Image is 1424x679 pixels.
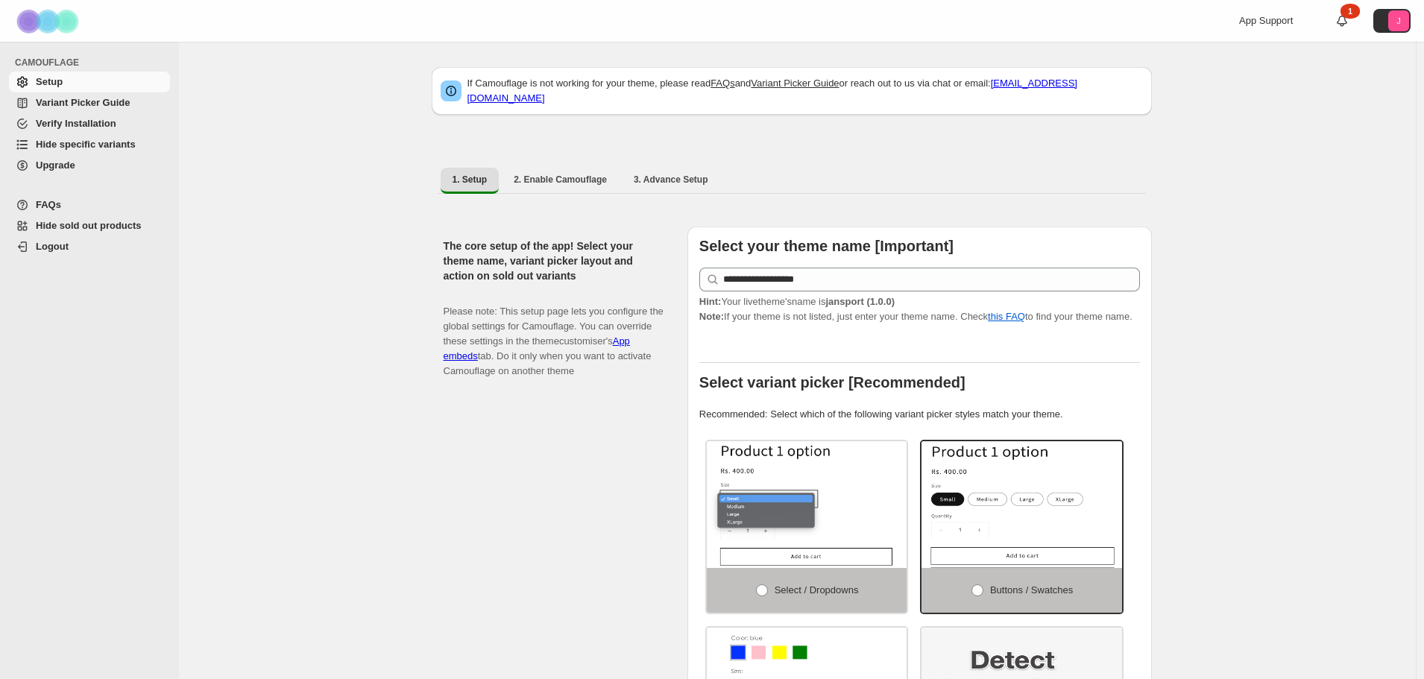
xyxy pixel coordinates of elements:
[9,72,170,92] a: Setup
[634,174,708,186] span: 3. Advance Setup
[36,139,136,150] span: Hide specific variants
[15,57,171,69] span: CAMOUFLAGE
[9,195,170,215] a: FAQs
[9,92,170,113] a: Variant Picker Guide
[36,241,69,252] span: Logout
[36,160,75,171] span: Upgrade
[1340,4,1360,19] div: 1
[988,311,1025,322] a: this FAQ
[36,76,63,87] span: Setup
[9,236,170,257] a: Logout
[699,311,724,322] strong: Note:
[699,296,722,307] strong: Hint:
[36,97,130,108] span: Variant Picker Guide
[707,441,907,568] img: Select / Dropdowns
[1388,10,1409,31] span: Avatar with initials J
[775,584,859,596] span: Select / Dropdowns
[36,220,142,231] span: Hide sold out products
[699,296,895,307] span: Your live theme's name is
[699,374,965,391] b: Select variant picker [Recommended]
[453,174,488,186] span: 1. Setup
[921,441,1122,568] img: Buttons / Swatches
[699,238,954,254] b: Select your theme name [Important]
[467,76,1143,106] p: If Camouflage is not working for your theme, please read and or reach out to us via chat or email:
[444,289,664,379] p: Please note: This setup page lets you configure the global settings for Camouflage. You can overr...
[751,78,839,89] a: Variant Picker Guide
[1239,15,1293,26] span: App Support
[825,296,895,307] strong: jansport (1.0.0)
[12,1,86,42] img: Camouflage
[1335,13,1349,28] a: 1
[711,78,735,89] a: FAQs
[444,239,664,283] h2: The core setup of the app! Select your theme name, variant picker layout and action on sold out v...
[9,215,170,236] a: Hide sold out products
[990,584,1073,596] span: Buttons / Swatches
[1396,16,1401,25] text: J
[36,199,61,210] span: FAQs
[514,174,607,186] span: 2. Enable Camouflage
[9,113,170,134] a: Verify Installation
[36,118,116,129] span: Verify Installation
[9,155,170,176] a: Upgrade
[1373,9,1411,33] button: Avatar with initials J
[699,407,1140,422] p: Recommended: Select which of the following variant picker styles match your theme.
[9,134,170,155] a: Hide specific variants
[699,294,1140,324] p: If your theme is not listed, just enter your theme name. Check to find your theme name.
